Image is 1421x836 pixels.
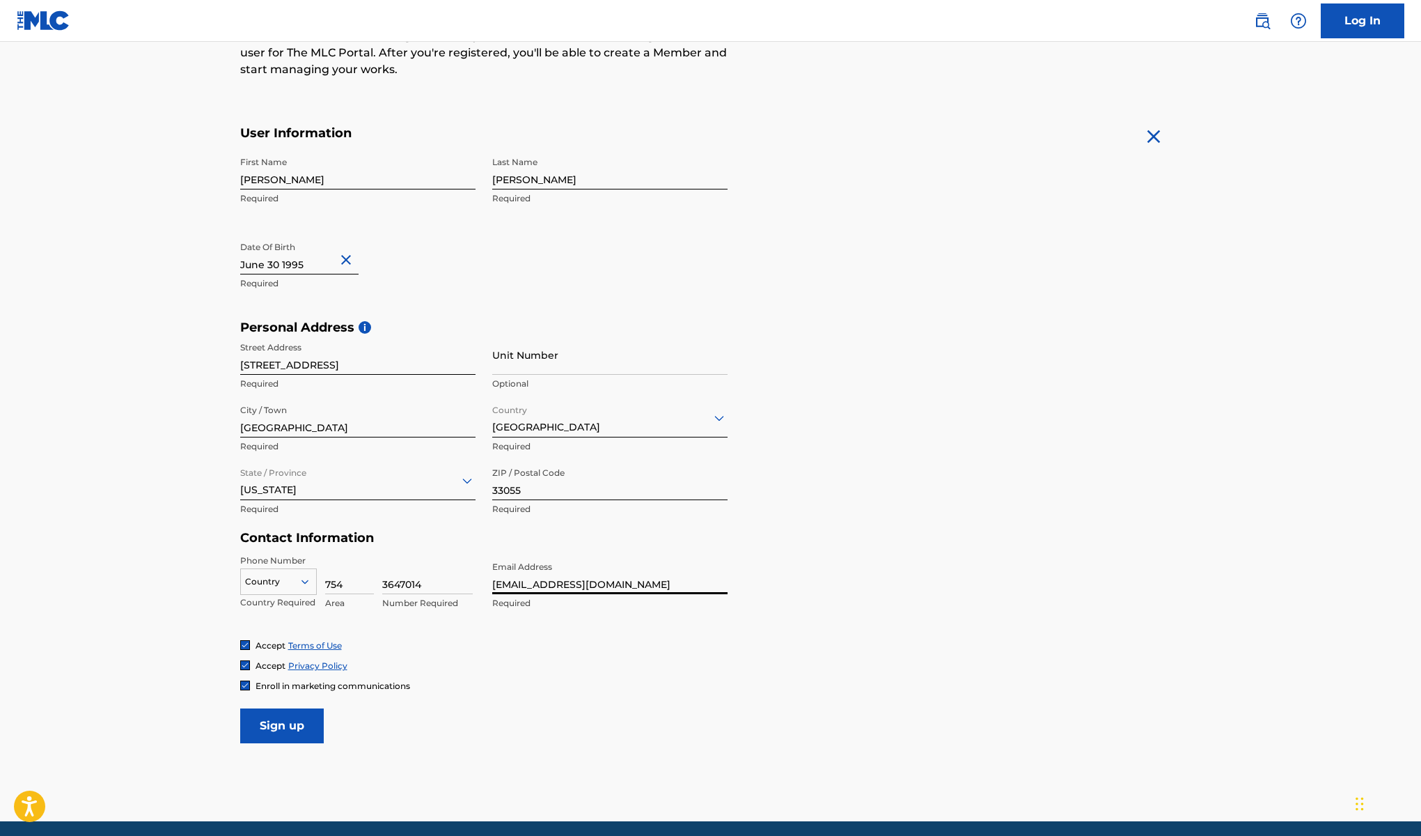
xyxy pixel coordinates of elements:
[492,192,728,205] p: Required
[240,320,1181,336] h5: Personal Address
[240,378,476,390] p: Required
[240,277,476,290] p: Required
[1321,3,1404,38] a: Log In
[1254,13,1271,29] img: search
[240,458,306,479] label: State / Province
[240,125,728,141] h5: User Information
[256,660,285,671] span: Accept
[240,28,728,78] p: Please complete the following form with your personal information to sign up as a user for The ML...
[240,440,476,453] p: Required
[492,396,527,417] label: Country
[240,503,476,516] p: Required
[1290,13,1307,29] img: help
[17,10,70,31] img: MLC Logo
[240,530,728,546] h5: Contact Information
[492,378,728,390] p: Optional
[1143,125,1165,148] img: close
[288,660,347,671] a: Privacy Policy
[240,596,317,609] p: Country Required
[241,641,249,649] img: checkbox
[241,661,249,669] img: checkbox
[492,503,728,516] p: Required
[492,401,728,435] div: [GEOGRAPHIC_DATA]
[288,640,342,651] a: Terms of Use
[256,640,285,651] span: Accept
[240,463,476,497] div: [US_STATE]
[256,681,410,691] span: Enroll in marketing communications
[1351,769,1421,836] iframe: Chat Widget
[359,321,371,334] span: i
[1285,7,1312,35] div: Help
[492,597,728,610] p: Required
[1248,7,1276,35] a: Public Search
[240,709,324,743] input: Sign up
[241,681,249,690] img: checkbox
[382,597,473,610] p: Number Required
[338,239,359,281] button: Close
[240,192,476,205] p: Required
[325,597,374,610] p: Area
[492,440,728,453] p: Required
[1356,783,1364,825] div: Drag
